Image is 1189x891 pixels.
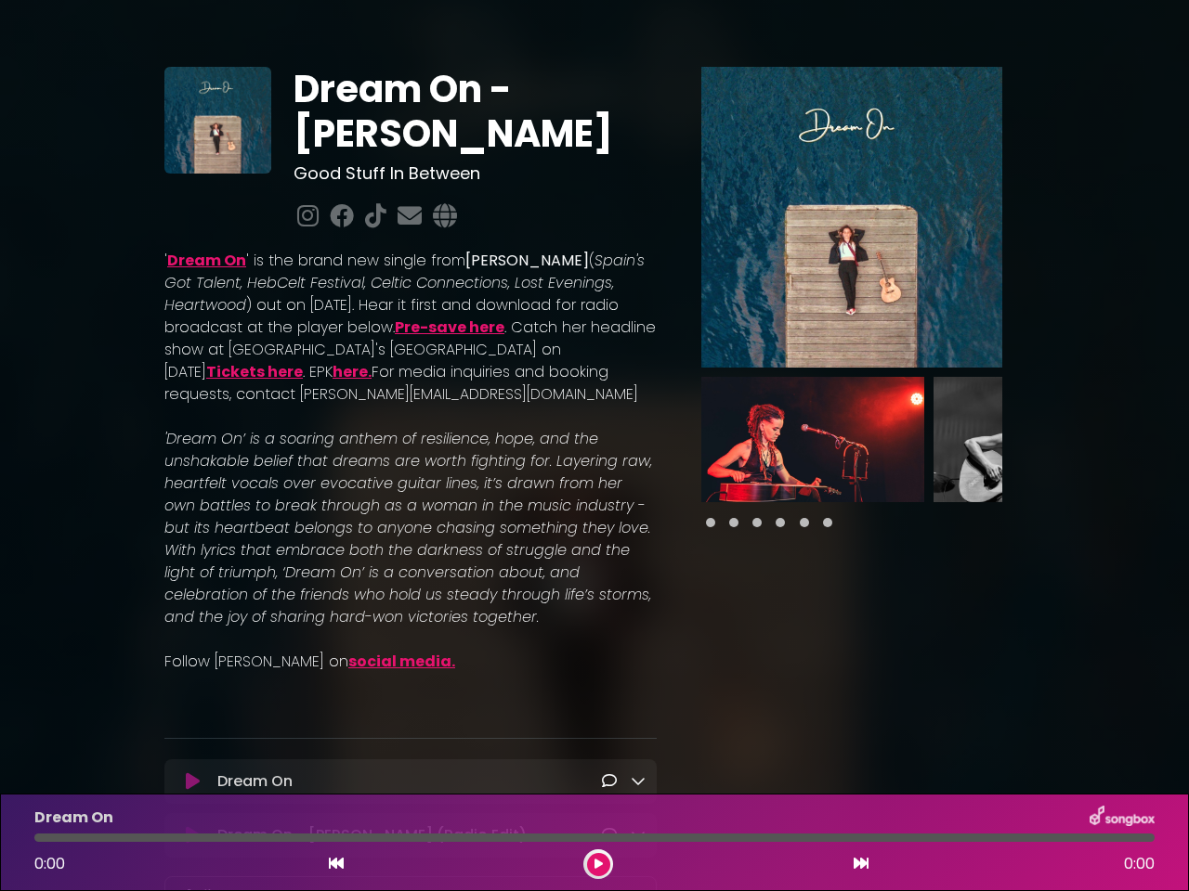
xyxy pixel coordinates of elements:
img: 078ND394RYaCmygZEwln [701,377,924,502]
strong: [PERSON_NAME] [465,250,589,271]
span: 0:00 [1124,853,1155,875]
img: songbox-logo-white.png [1090,806,1155,830]
img: Main Media [701,67,1002,368]
em: 'Dream On’ is a soaring anthem of resilience, hope, and the unshakable belief that dreams are wor... [164,428,652,627]
p: Dream On [34,807,113,829]
p: Dream On [217,770,293,793]
a: Tickets here [206,361,303,382]
p: ' ' is the brand new single from ( ) out on [DATE]. Hear it first and download for radio broadcas... [164,250,657,406]
a: social media. [348,651,455,672]
em: Spain's Got Talent, HebCelt Festival, Celtic Connections, Lost Evenings, Heartwood [164,250,645,316]
span: 0:00 [34,853,65,874]
h1: Dream On - [PERSON_NAME] [294,67,658,156]
a: here. [333,361,372,382]
a: Pre-save here [395,316,504,338]
h3: Good Stuff In Between [294,163,658,184]
a: Dream On [167,250,246,271]
img: zbtIR3SnSVqioQpYcyXz [164,67,271,174]
img: E0Uc4UjGR0SeRjAxU77k [934,377,1156,502]
p: Follow [PERSON_NAME] on [164,651,657,673]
